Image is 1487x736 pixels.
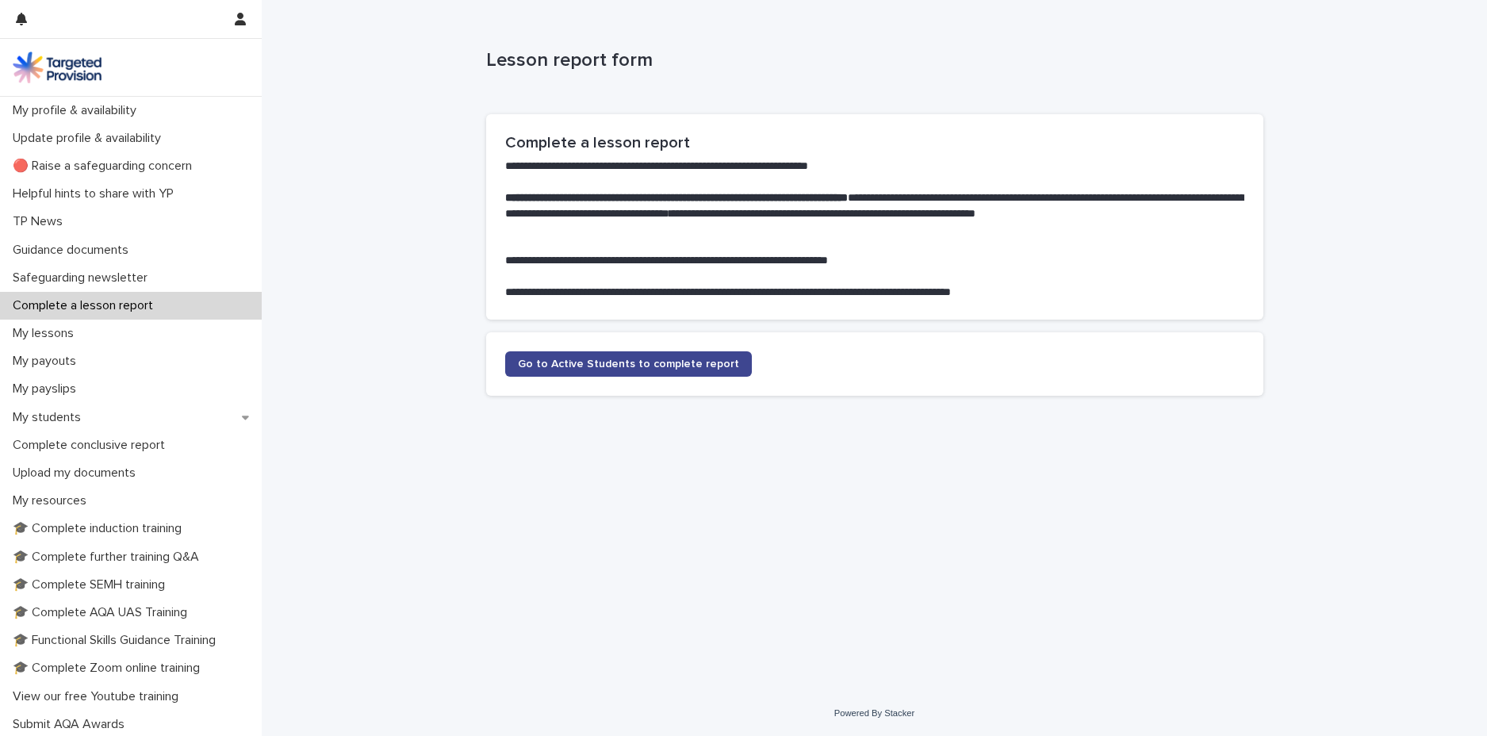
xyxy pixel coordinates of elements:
p: My profile & availability [6,103,149,118]
p: Upload my documents [6,466,148,481]
p: My payouts [6,354,89,369]
p: My students [6,410,94,425]
p: 🎓 Complete further training Q&A [6,550,212,565]
a: Go to Active Students to complete report [505,351,752,377]
p: Safeguarding newsletter [6,270,160,286]
p: My resources [6,493,99,508]
p: Guidance documents [6,243,141,258]
p: 🎓 Complete Zoom online training [6,661,213,676]
p: 🎓 Functional Skills Guidance Training [6,633,228,648]
p: Complete conclusive report [6,438,178,453]
p: 🎓 Complete induction training [6,521,194,536]
p: TP News [6,214,75,229]
a: Powered By Stacker [834,708,914,718]
img: M5nRWzHhSzIhMunXDL62 [13,52,102,83]
p: Helpful hints to share with YP [6,186,186,201]
p: Lesson report form [486,49,1257,72]
p: 🔴 Raise a safeguarding concern [6,159,205,174]
p: My lessons [6,326,86,341]
h2: Complete a lesson report [505,133,1244,152]
p: 🎓 Complete AQA UAS Training [6,605,200,620]
p: Submit AQA Awards [6,717,137,732]
p: Complete a lesson report [6,298,166,313]
p: Update profile & availability [6,131,174,146]
span: Go to Active Students to complete report [518,358,739,370]
p: My payslips [6,381,89,397]
p: 🎓 Complete SEMH training [6,577,178,592]
p: View our free Youtube training [6,689,191,704]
